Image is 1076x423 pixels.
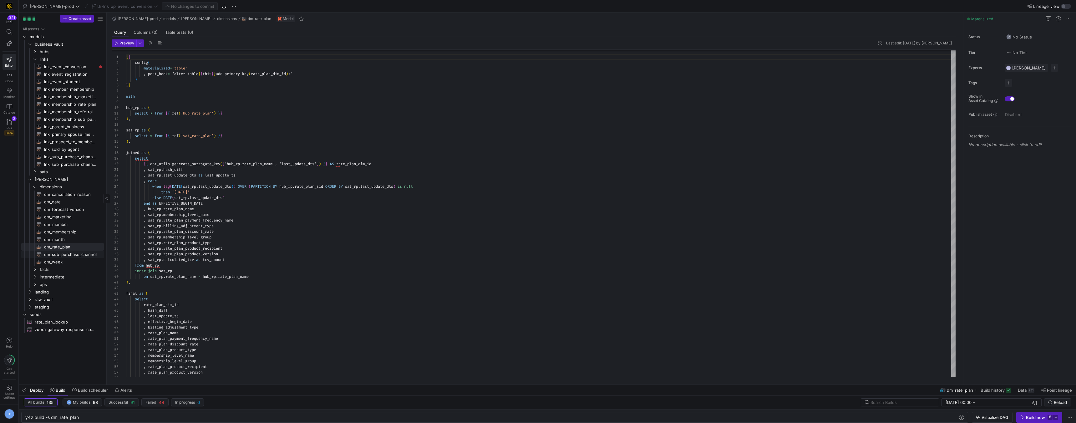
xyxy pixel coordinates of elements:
span: ) [126,116,128,121]
span: config [135,60,148,65]
span: { [128,54,130,59]
span: joined [126,150,139,155]
span: Query [114,30,126,34]
span: . [170,161,172,166]
span: Reload [1054,400,1067,405]
span: select [135,133,148,138]
a: lnk_membership_referral​​​​​​​​​​ [21,108,104,115]
span: ref [172,133,179,138]
div: Press SPACE to select this row. [21,183,104,191]
span: ref [172,111,179,116]
button: Visualize DAG [972,412,1013,423]
div: Last edit: [DATE] by [PERSON_NAME] [886,41,952,45]
span: dimensions [217,17,237,21]
span: } [220,133,222,138]
div: 6 [112,82,119,88]
span: dm_cancellation_reason​​​​​​​​​​ [44,191,97,198]
span: [PERSON_NAME] [1012,65,1046,70]
a: lnk_prospect_to_member_conversion​​​​​​​​​​ [21,138,104,145]
a: dm_forecast_version​​​​​​​​​​ [21,206,104,213]
a: dm_month​​​​​​​​​​ [21,236,104,243]
a: lnk_sold_by_agent​​​​​​​​​​ [21,145,104,153]
span: , [128,139,130,144]
span: Space settings [3,392,15,399]
span: lnk_membership_marketing​​​​​​​​​​ [44,93,97,100]
a: lnk_parent_business​​​​​​​​​​ [21,123,104,130]
div: Press SPACE to select this row. [21,145,104,153]
span: [PERSON_NAME] [181,17,211,21]
span: lnk_prospect_to_member_conversion​​​​​​​​​​ [44,138,97,145]
button: Help [3,335,16,351]
span: 98 [93,400,98,405]
button: Data251 [1015,385,1037,395]
span: dm_rate_plan​​​​​​​​​​ [44,243,97,251]
a: lnk_event_registration​​​​​​​​​​ [21,70,104,78]
span: Data [1018,388,1027,393]
span: My builds [73,400,90,405]
span: from [155,111,163,116]
span: dm_member​​​​​​​​​​ [44,221,97,228]
button: dimensions [216,15,238,23]
span: ops [40,281,103,288]
span: ( [249,71,251,76]
div: 8 [112,94,119,99]
a: lnk_primary_spouse_member_grouping​​​​​​​​​​ [21,130,104,138]
button: [PERSON_NAME]-prod [110,15,159,23]
span: } [218,133,220,138]
div: 9 [112,99,119,105]
span: Tier [968,50,1000,55]
div: NS [1006,65,1011,70]
span: Show in Asset Catalog [968,94,993,103]
div: 20 [112,161,119,167]
span: lnk_membership_referral​​​​​​​​​​ [44,108,97,115]
span: Build history [981,388,1005,393]
div: Press SPACE to select this row. [21,48,104,55]
img: https://storage.googleapis.com/y42-prod-data-exchange/images/uAsz27BndGEK0hZWDFeOjoxA7jCwgK9jE472... [6,3,13,9]
a: lnk_membership_marketing​​​​​​​​​​ [21,93,104,100]
span: dbt_utils [150,161,170,166]
span: (0) [152,30,158,34]
div: Press SPACE to select this row. [21,130,104,138]
a: lnk_event_conversion​​​​​​​​​​ [21,63,104,70]
span: { [146,161,148,166]
span: dm_sub_purchase_channel​​​​​​​​​​ [44,251,97,258]
span: } [323,161,325,166]
a: dm_marketing​​​​​​​​​​ [21,213,104,221]
div: 4 [112,71,119,77]
span: sat_rp [148,167,161,172]
span: sat_rp [126,128,139,133]
a: Monitor [3,85,16,101]
button: Successful91 [104,398,139,406]
span: lnk_sub_purchase_channel_weekly_forecast​​​​​​​​​​ [44,161,97,168]
span: lnk_sold_by_agent​​​​​​​​​​ [44,146,97,153]
span: Table tests [165,30,193,34]
div: 16 [112,139,119,144]
span: ;" [288,71,292,76]
button: In progress0 [171,398,204,406]
button: Build scheduler [69,385,111,395]
span: Lineage view [1033,4,1060,9]
span: intermediate [40,273,103,281]
div: Build now [1026,415,1045,420]
span: , [128,116,130,121]
div: Press SPACE to select this row. [21,236,104,243]
div: 10 [112,105,119,110]
span: from [155,133,163,138]
span: { [168,133,170,138]
div: Press SPACE to select this row. [21,213,104,221]
span: lnk_event_conversion​​​​​​​​​​ [44,63,97,70]
p: No description available - click to edit [968,142,1073,147]
div: Press SPACE to select this row. [21,115,104,123]
span: rate_plan_dim_id [251,71,286,76]
div: TH [67,400,72,405]
div: Press SPACE to select this row. [21,123,104,130]
a: Editor [3,54,16,70]
div: Press SPACE to select this row. [21,161,104,168]
div: TH [4,409,14,419]
div: Press SPACE to select this row. [21,198,104,206]
p: Description [968,134,1073,138]
span: [PERSON_NAME]-prod [118,17,158,21]
span: ) [214,133,216,138]
a: dm_rate_plan​​​​​​​​​​ [21,243,104,251]
span: Model [283,17,294,21]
